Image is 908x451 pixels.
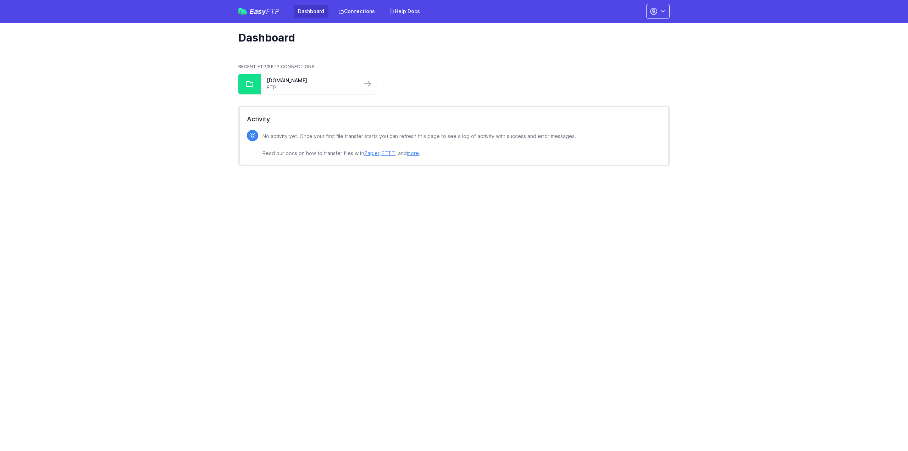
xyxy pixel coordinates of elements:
h2: Recent FTP/SFTP Connections [238,64,670,70]
a: more [407,150,419,156]
img: easyftp_logo.png [238,8,247,15]
a: Dashboard [294,5,328,18]
a: FTP [267,84,356,91]
span: Easy [250,8,279,15]
h1: Dashboard [238,31,664,44]
a: [DOMAIN_NAME] [267,77,356,84]
a: Help Docs [385,5,424,18]
a: EasyFTP [238,8,279,15]
p: No activity yet. Once your first file transfer starts you can refresh this page to see a log of a... [262,132,576,158]
a: Connections [334,5,379,18]
h2: Activity [247,114,661,124]
a: Zapier [364,150,379,156]
a: IFTTT [381,150,395,156]
span: FTP [266,7,279,16]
